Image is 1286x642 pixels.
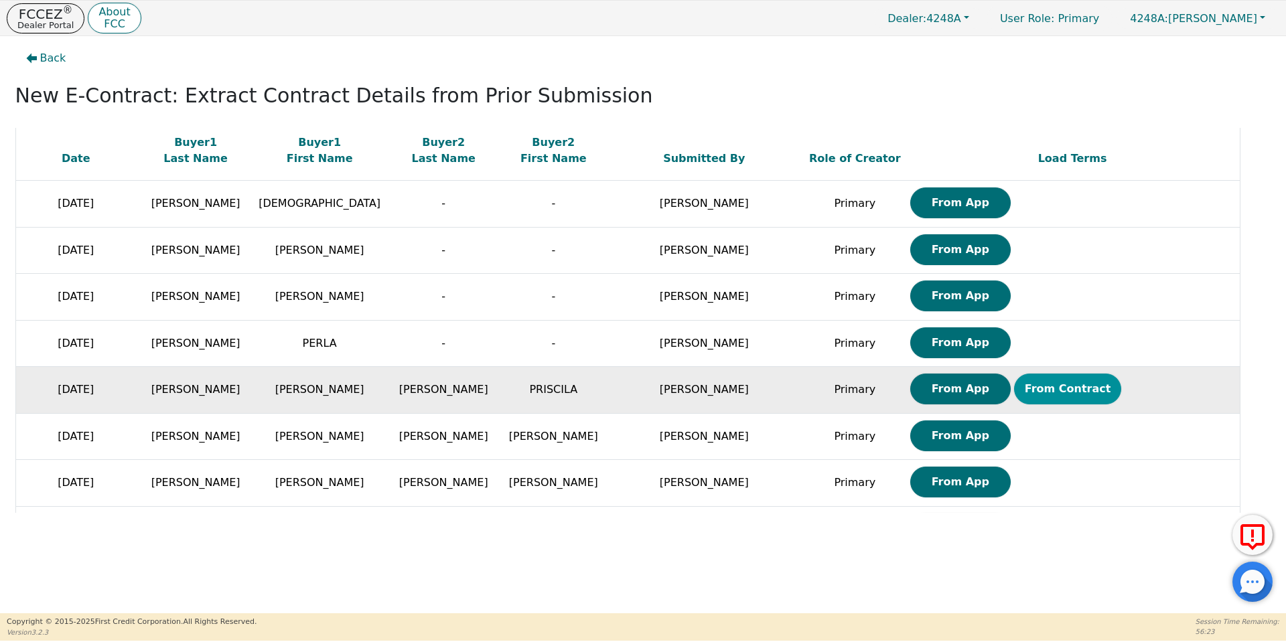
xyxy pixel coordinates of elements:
[987,5,1113,31] a: User Role: Primary
[183,617,257,626] span: All Rights Reserved.
[873,8,983,29] button: Dealer:4248A
[910,327,1011,358] button: From App
[441,244,445,256] span: -
[551,337,555,349] span: -
[15,320,136,367] td: [DATE]
[259,197,380,210] span: [DEMOGRAPHIC_DATA]
[603,181,804,228] td: [PERSON_NAME]
[908,151,1236,167] div: Load Terms
[910,420,1011,451] button: From App
[603,413,804,460] td: [PERSON_NAME]
[7,627,257,637] p: Version 3.2.3
[804,274,905,321] td: Primary
[1196,627,1279,637] p: 56:23
[441,337,445,349] span: -
[98,7,130,17] p: About
[15,43,77,74] button: Back
[259,135,380,167] div: Buyer 1 First Name
[399,430,488,443] span: [PERSON_NAME]
[603,320,804,367] td: [PERSON_NAME]
[804,181,905,228] td: Primary
[1232,515,1273,555] button: Report Error to FCC
[151,430,240,443] span: [PERSON_NAME]
[529,383,577,396] span: PRISCILA
[40,50,66,66] span: Back
[603,274,804,321] td: [PERSON_NAME]
[607,151,801,167] div: Submitted By
[603,227,804,274] td: [PERSON_NAME]
[603,506,804,553] td: [PERSON_NAME]
[887,12,961,25] span: 4248A
[441,290,445,303] span: -
[910,234,1011,265] button: From App
[1130,12,1168,25] span: 4248A:
[15,460,136,507] td: [DATE]
[151,290,240,303] span: [PERSON_NAME]
[399,383,488,396] span: [PERSON_NAME]
[275,244,364,256] span: [PERSON_NAME]
[17,7,74,21] p: FCCEZ
[275,430,364,443] span: [PERSON_NAME]
[551,244,555,256] span: -
[275,476,364,489] span: [PERSON_NAME]
[63,4,73,16] sup: ®
[804,413,905,460] td: Primary
[509,430,598,443] span: [PERSON_NAME]
[275,290,364,303] span: [PERSON_NAME]
[887,12,926,25] span: Dealer:
[19,151,133,167] div: Date
[1014,374,1122,404] button: From Contract
[151,244,240,256] span: [PERSON_NAME]
[7,3,84,33] button: FCCEZ®Dealer Portal
[275,383,364,396] span: [PERSON_NAME]
[15,506,136,553] td: [DATE]
[1130,12,1257,25] span: [PERSON_NAME]
[910,374,1011,404] button: From App
[399,476,488,489] span: [PERSON_NAME]
[387,135,500,167] div: Buyer 2 Last Name
[804,227,905,274] td: Primary
[603,460,804,507] td: [PERSON_NAME]
[7,617,257,628] p: Copyright © 2015- 2025 First Credit Corporation.
[506,135,600,167] div: Buyer 2 First Name
[15,84,1271,108] h2: New E-Contract: Extract Contract Details from Prior Submission
[151,383,240,396] span: [PERSON_NAME]
[151,337,240,349] span: [PERSON_NAME]
[804,460,905,507] td: Primary
[139,135,252,167] div: Buyer 1 Last Name
[1116,8,1279,29] button: 4248A:[PERSON_NAME]
[151,197,240,210] span: [PERSON_NAME]
[303,337,337,349] span: PERLA
[1196,617,1279,627] p: Session Time Remaining:
[603,367,804,414] td: [PERSON_NAME]
[15,274,136,321] td: [DATE]
[15,227,136,274] td: [DATE]
[910,280,1011,311] button: From App
[551,290,555,303] span: -
[15,413,136,460] td: [DATE]
[15,181,136,228] td: [DATE]
[804,320,905,367] td: Primary
[808,151,902,167] div: Role of Creator
[88,3,141,34] button: AboutFCC
[804,506,905,553] td: Primary
[804,367,905,414] td: Primary
[17,21,74,29] p: Dealer Portal
[151,476,240,489] span: [PERSON_NAME]
[910,467,1011,497] button: From App
[987,5,1113,31] p: Primary
[509,476,598,489] span: [PERSON_NAME]
[910,187,1011,218] button: From App
[441,197,445,210] span: -
[551,197,555,210] span: -
[1000,12,1054,25] span: User Role :
[98,19,130,29] p: FCC
[15,367,136,414] td: [DATE]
